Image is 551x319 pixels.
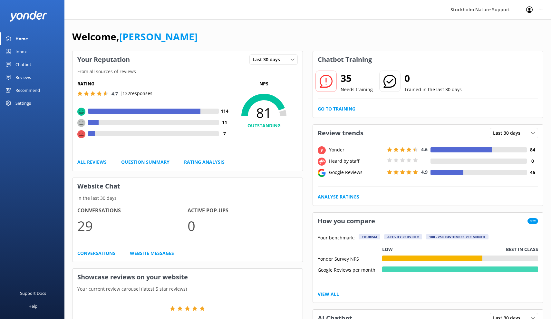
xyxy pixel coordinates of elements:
[72,29,198,44] h1: Welcome,
[72,68,303,75] p: From all sources of reviews
[219,119,230,126] h4: 11
[15,97,31,110] div: Settings
[120,90,152,97] p: | 132 responses
[188,215,298,237] p: 0
[130,250,174,257] a: Website Messages
[77,159,107,166] a: All Reviews
[404,71,462,86] h2: 0
[493,130,524,137] span: Last 30 days
[77,250,115,257] a: Conversations
[421,169,428,175] span: 4.9
[313,213,380,229] h3: How you compare
[527,169,538,176] h4: 45
[15,32,28,45] div: Home
[359,234,380,239] div: Tourism
[10,11,47,21] img: yonder-white-logo.png
[188,207,298,215] h4: Active Pop-ups
[15,71,31,84] div: Reviews
[77,215,188,237] p: 29
[20,287,46,300] div: Support Docs
[318,256,382,261] div: Yonder Survey NPS
[219,130,230,137] h4: 7
[382,246,393,253] p: Low
[327,169,385,176] div: Google Reviews
[253,56,284,63] span: Last 30 days
[506,246,538,253] p: Best in class
[72,51,135,68] h3: Your Reputation
[230,122,298,129] h4: OUTSTANDING
[341,86,373,93] p: Needs training
[421,146,428,152] span: 4.6
[318,234,355,242] p: Your benchmark:
[72,195,303,202] p: In the last 30 days
[404,86,462,93] p: Trained in the last 30 days
[313,51,377,68] h3: Chatbot Training
[15,58,31,71] div: Chatbot
[119,30,198,43] a: [PERSON_NAME]
[184,159,225,166] a: Rating Analysis
[318,105,355,112] a: Go to Training
[72,285,303,293] p: Your current review carousel (latest 5 star reviews)
[230,80,298,87] p: NPS
[28,300,37,313] div: Help
[327,146,385,153] div: Yonder
[318,193,359,200] a: Analyse Ratings
[111,91,118,97] span: 4.7
[219,108,230,115] h4: 114
[527,158,538,165] h4: 0
[327,158,385,165] div: Heard by staff
[77,207,188,215] h4: Conversations
[318,291,339,298] a: View All
[72,269,303,285] h3: Showcase reviews on your website
[15,84,40,97] div: Recommend
[341,71,373,86] h2: 35
[384,234,422,239] div: Activity Provider
[15,45,27,58] div: Inbox
[121,159,169,166] a: Question Summary
[72,178,303,195] h3: Website Chat
[318,266,382,272] div: Google Reviews per month
[527,146,538,153] h4: 84
[426,234,488,239] div: 100 - 250 customers per month
[230,105,298,121] span: 81
[77,80,230,87] h5: Rating
[527,218,538,224] span: New
[313,125,368,141] h3: Review trends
